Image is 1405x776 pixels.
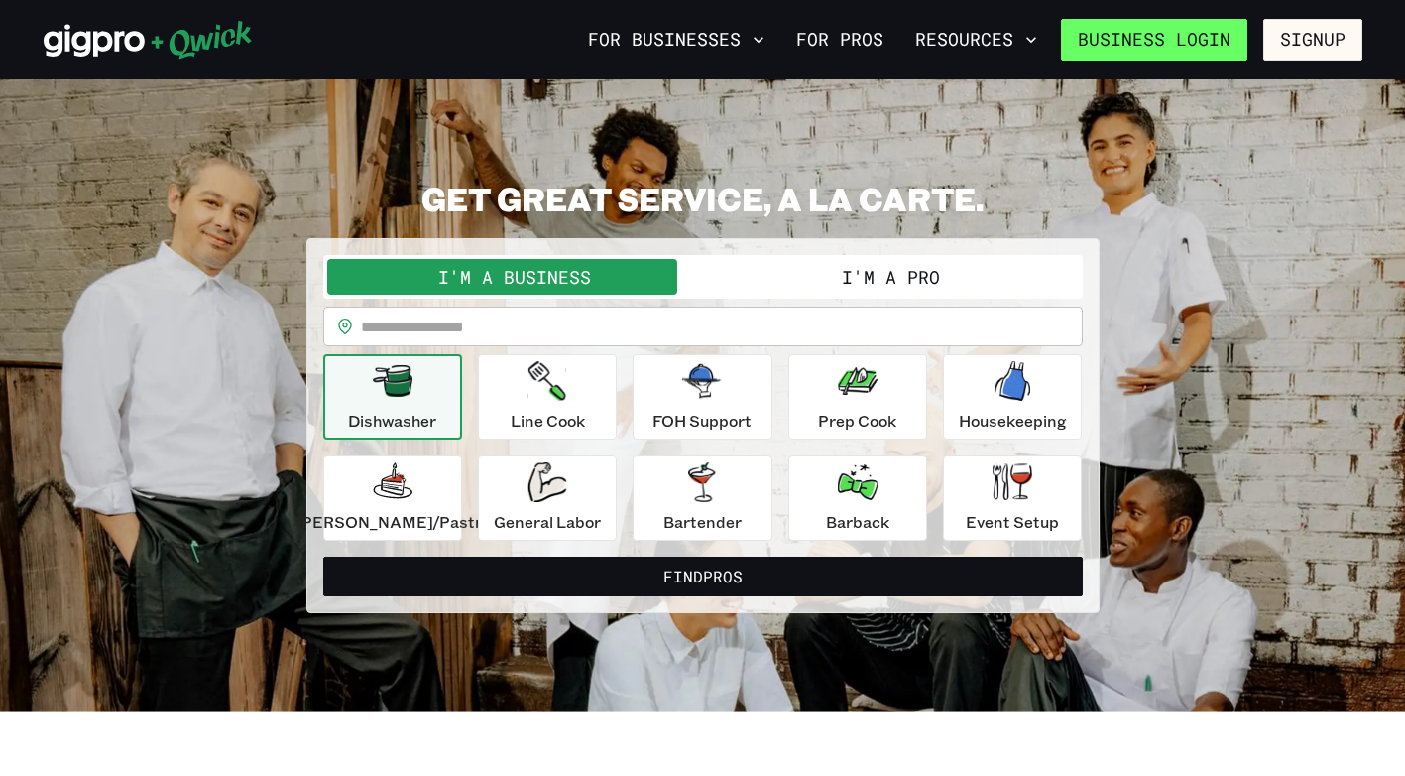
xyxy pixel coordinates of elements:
[348,409,436,433] p: Dishwasher
[966,510,1059,534] p: Event Setup
[652,409,752,433] p: FOH Support
[959,409,1067,433] p: Housekeeping
[494,510,601,534] p: General Labor
[323,557,1083,596] button: FindPros
[478,354,617,440] button: Line Cook
[633,354,771,440] button: FOH Support
[295,510,490,534] p: [PERSON_NAME]/Pastry
[703,259,1079,295] button: I'm a Pro
[1061,19,1247,61] a: Business Login
[943,455,1082,541] button: Event Setup
[826,510,889,534] p: Barback
[323,354,462,440] button: Dishwasher
[788,455,927,541] button: Barback
[943,354,1082,440] button: Housekeeping
[907,23,1045,57] button: Resources
[478,455,617,541] button: General Labor
[580,23,772,57] button: For Businesses
[663,510,742,534] p: Bartender
[511,409,585,433] p: Line Cook
[323,455,462,541] button: [PERSON_NAME]/Pastry
[818,409,896,433] p: Prep Cook
[327,259,703,295] button: I'm a Business
[633,455,771,541] button: Bartender
[1263,19,1362,61] button: Signup
[788,23,891,57] a: For Pros
[788,354,927,440] button: Prep Cook
[306,179,1100,218] h2: GET GREAT SERVICE, A LA CARTE.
